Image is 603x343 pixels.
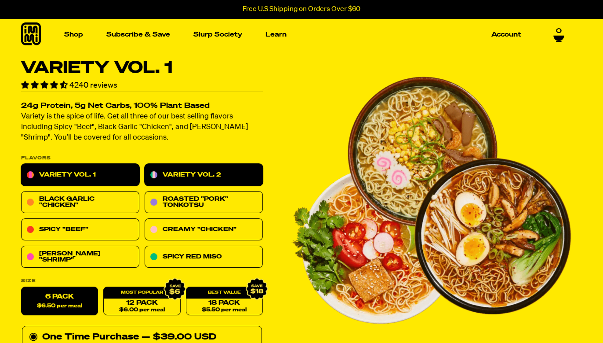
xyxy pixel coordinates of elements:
a: Spicy Red Miso [145,246,263,268]
li: 1 of 8 [291,60,571,341]
a: Learn [262,28,290,41]
span: 0 [556,27,562,35]
a: Variety Vol. 2 [145,164,263,186]
a: Slurp Society [190,28,246,41]
label: Size [21,279,263,284]
span: $5.50 per meal [202,307,247,313]
label: 6 Pack [21,287,98,316]
a: Creamy "Chicken" [145,219,263,241]
a: Spicy "Beef" [21,219,139,241]
p: Flavors [21,156,263,161]
nav: Main navigation [61,18,525,51]
a: 18 Pack$5.50 per meal [186,287,263,316]
a: 0 [553,27,564,42]
img: Variety Vol. 1 [291,60,571,341]
a: Black Garlic "Chicken" [21,192,139,214]
p: Free U.S Shipping on Orders Over $60 [243,5,360,13]
h1: Variety Vol. 1 [21,60,263,77]
iframe: Marketing Popup [4,302,93,339]
h2: 24g Protein, 5g Net Carbs, 100% Plant Based [21,103,263,110]
span: $6.00 per meal [119,307,165,313]
a: Variety Vol. 1 [21,164,139,186]
span: 4240 reviews [69,81,117,89]
span: 4.55 stars [21,81,69,89]
p: Variety is the spice of life. Get all three of our best selling flavors including Spicy "Beef", B... [21,112,263,144]
a: [PERSON_NAME] "Shrimp" [21,246,139,268]
a: Shop [61,28,87,41]
div: PDP main carousel [291,60,571,341]
a: Account [488,28,525,41]
a: 12 Pack$6.00 per meal [103,287,180,316]
a: Subscribe & Save [103,28,174,41]
a: Roasted "Pork" Tonkotsu [145,192,263,214]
